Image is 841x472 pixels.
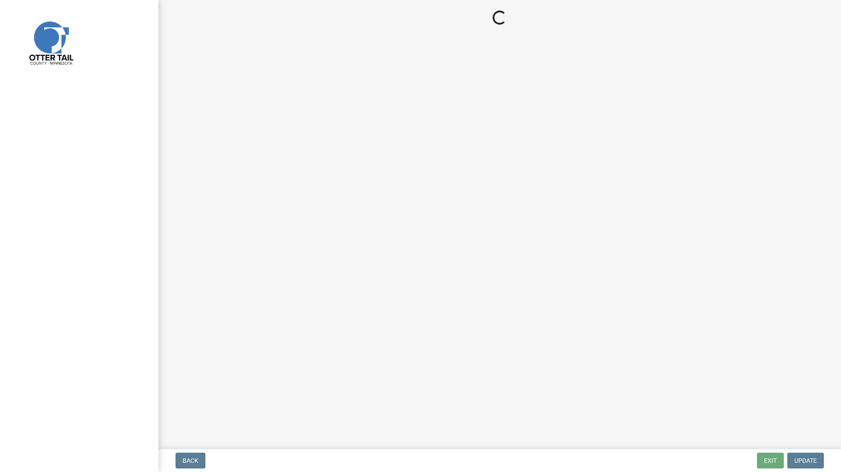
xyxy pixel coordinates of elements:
[18,9,84,75] img: Otter Tail County, Minnesota
[794,457,817,464] span: Update
[176,453,205,468] button: Back
[787,453,824,468] button: Update
[757,453,784,468] button: Exit
[183,457,198,464] span: Back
